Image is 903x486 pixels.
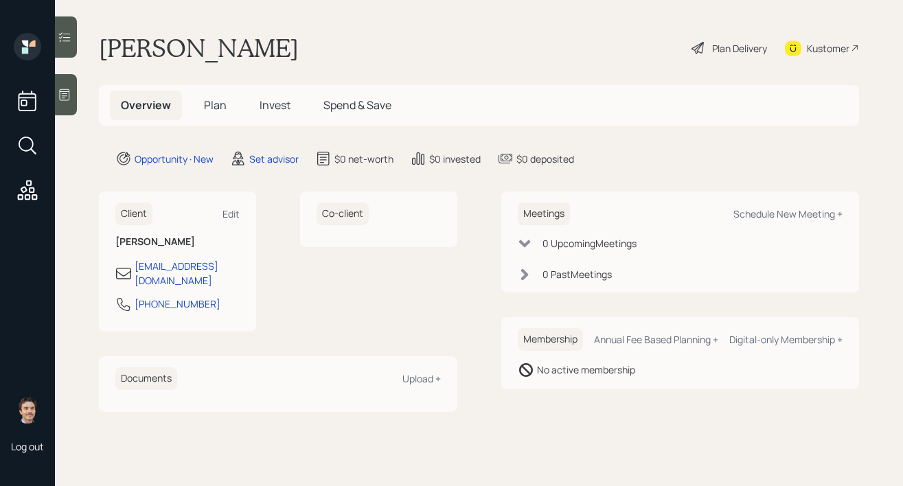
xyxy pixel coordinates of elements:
div: Set advisor [249,152,299,166]
div: Digital-only Membership + [729,333,843,346]
div: Plan Delivery [712,41,767,56]
div: Log out [11,440,44,453]
h6: Meetings [518,202,570,225]
h1: [PERSON_NAME] [99,33,299,63]
div: $0 deposited [516,152,574,166]
h6: Documents [115,367,177,390]
div: $0 invested [429,152,481,166]
div: Edit [222,207,240,220]
div: Opportunity · New [135,152,214,166]
div: Annual Fee Based Planning + [594,333,718,346]
div: $0 net-worth [334,152,393,166]
span: Overview [121,97,171,113]
div: [EMAIL_ADDRESS][DOMAIN_NAME] [135,259,240,288]
img: robby-grisanti-headshot.png [14,396,41,424]
h6: [PERSON_NAME] [115,236,240,248]
div: 0 Upcoming Meeting s [542,236,637,251]
div: Upload + [402,372,441,385]
span: Invest [260,97,290,113]
h6: Co-client [317,202,369,225]
div: [PHONE_NUMBER] [135,297,220,311]
span: Plan [204,97,227,113]
h6: Client [115,202,152,225]
div: 0 Past Meeting s [542,267,612,281]
span: Spend & Save [323,97,391,113]
div: No active membership [537,362,635,377]
div: Schedule New Meeting + [733,207,843,220]
div: Kustomer [807,41,849,56]
h6: Membership [518,328,583,351]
